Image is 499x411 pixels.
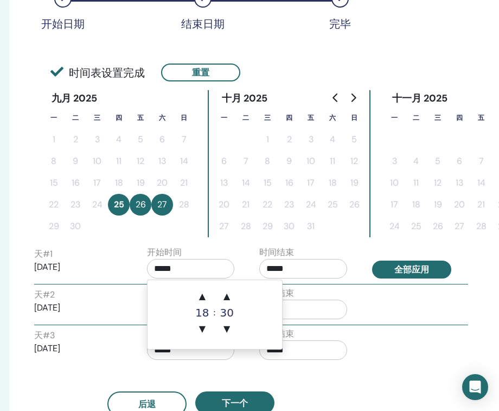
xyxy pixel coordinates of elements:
[86,107,108,129] th: 星期三
[257,150,278,172] button: 8
[257,172,278,194] button: 15
[343,150,365,172] button: 12
[278,150,300,172] button: 9
[449,150,470,172] button: 6
[34,248,53,261] label: 天 # 1
[213,194,235,216] button: 20
[43,107,65,129] th: 星期一
[43,194,65,216] button: 22
[108,129,130,150] button: 4
[235,107,257,129] th: 星期二
[427,107,449,129] th: 星期三
[470,150,492,172] button: 7
[405,216,427,237] button: 25
[343,172,365,194] button: 19
[462,374,488,400] div: Open Intercom Messenger
[216,286,238,307] span: ▲
[151,107,173,129] th: 星期六
[213,172,235,194] button: 13
[151,172,173,194] button: 20
[130,129,151,150] button: 5
[235,150,257,172] button: 7
[278,129,300,150] button: 2
[343,129,365,150] button: 5
[213,90,277,107] div: 十月 2025
[278,194,300,216] button: 23
[300,150,322,172] button: 10
[138,399,156,410] span: 后退
[235,172,257,194] button: 14
[383,216,405,237] button: 24
[344,87,362,109] button: Go to next month
[383,194,405,216] button: 17
[278,216,300,237] button: 30
[235,194,257,216] button: 21
[372,261,451,279] button: 全部应用
[383,172,405,194] button: 10
[173,129,195,150] button: 7
[86,172,108,194] button: 17
[86,150,108,172] button: 10
[65,216,86,237] button: 30
[65,129,86,150] button: 2
[173,107,195,129] th: 星期日
[216,307,238,318] div: 30
[65,150,86,172] button: 9
[191,286,213,307] span: ▲
[405,172,427,194] button: 11
[300,129,322,150] button: 3
[257,107,278,129] th: 星期三
[36,17,90,30] div: 开始日期
[43,172,65,194] button: 15
[383,90,457,107] div: 十一月 2025
[427,150,449,172] button: 5
[257,129,278,150] button: 1
[470,172,492,194] button: 14
[405,150,427,172] button: 4
[327,87,344,109] button: Go to previous month
[322,194,343,216] button: 25
[147,246,182,259] label: 开始时间
[300,107,322,129] th: 星期五
[130,194,151,216] button: 26
[130,172,151,194] button: 19
[470,216,492,237] button: 28
[449,107,470,129] th: 星期四
[43,150,65,172] button: 8
[43,90,106,107] div: 九月 2025
[427,216,449,237] button: 26
[300,216,322,237] button: 31
[86,194,108,216] button: 24
[34,342,122,355] p: [DATE]
[405,107,427,129] th: 星期二
[191,318,213,340] span: ▼
[405,194,427,216] button: 18
[108,150,130,172] button: 11
[235,216,257,237] button: 28
[322,107,343,129] th: 星期六
[176,17,230,30] div: 结束日期
[222,397,248,409] span: 下一个
[108,194,130,216] button: 25
[383,150,405,172] button: 3
[449,172,470,194] button: 13
[427,194,449,216] button: 19
[259,246,294,259] label: 时间结束
[322,129,343,150] button: 4
[278,172,300,194] button: 16
[470,107,492,129] th: 星期五
[383,107,405,129] th: 星期一
[130,107,151,129] th: 星期五
[86,129,108,150] button: 3
[65,172,86,194] button: 16
[34,288,55,301] label: 天 # 2
[278,107,300,129] th: 星期四
[343,194,365,216] button: 26
[470,194,492,216] button: 21
[151,150,173,172] button: 13
[130,150,151,172] button: 12
[34,329,55,342] label: 天 # 3
[216,318,238,340] span: ▼
[65,194,86,216] button: 23
[43,129,65,150] button: 1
